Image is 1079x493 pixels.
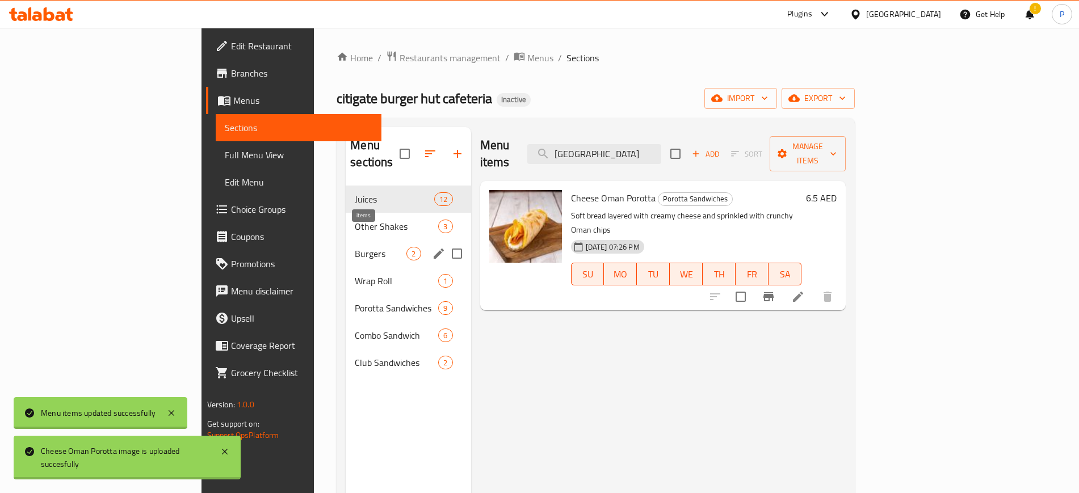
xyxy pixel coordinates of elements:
div: items [438,328,452,342]
span: Get support on: [207,416,259,431]
a: Upsell [206,305,381,332]
button: import [704,88,777,109]
span: Menu disclaimer [231,284,372,298]
span: Sections [566,51,599,65]
span: TH [707,266,731,283]
h2: Menu items [480,137,514,171]
div: items [438,274,452,288]
a: Support.OpsPlatform [207,428,279,443]
span: 2 [439,357,452,368]
div: Burgers2edit [346,240,471,267]
button: TH [703,263,736,285]
button: FR [736,263,769,285]
span: Porotta Sandwiches [658,192,732,205]
button: Manage items [770,136,846,171]
div: items [434,192,452,206]
li: / [505,51,509,65]
button: Add section [444,140,471,167]
span: Menus [527,51,553,65]
span: Select all sections [393,142,417,166]
a: Sections [216,114,381,141]
p: Soft bread layered with creamy cheese and sprinkled with crunchy Oman chips [571,209,802,237]
a: Grocery Checklist [206,359,381,386]
span: SU [576,266,600,283]
a: Menu disclaimer [206,277,381,305]
span: 6 [439,330,452,341]
span: Club Sandwiches [355,356,438,369]
a: Menus [514,50,553,65]
span: 9 [439,303,452,314]
span: 1.0.0 [237,397,254,412]
span: Branches [231,66,372,80]
span: Upsell [231,311,372,325]
span: 2 [407,248,420,259]
span: Porotta Sandwiches [355,301,438,315]
span: Other Shakes [355,220,438,233]
span: 12 [435,194,452,205]
button: Branch-specific-item [755,283,782,310]
button: delete [814,283,841,310]
div: items [438,220,452,233]
li: / [558,51,562,65]
a: Coupons [206,223,381,250]
div: Combo Sandwich6 [346,322,471,349]
span: Select to update [729,285,753,309]
div: items [438,301,452,315]
span: SA [773,266,797,283]
span: Select section first [724,145,770,163]
span: import [713,91,768,106]
a: Edit menu item [791,290,805,304]
span: Sort sections [417,140,444,167]
a: Branches [206,60,381,87]
div: Juices12 [346,186,471,213]
nav: breadcrumb [337,50,855,65]
div: items [438,356,452,369]
span: Version: [207,397,235,412]
span: 1 [439,276,452,286]
span: Manage items [779,140,837,168]
img: Cheese Oman Porotta [489,190,562,263]
span: Grocery Checklist [231,366,372,380]
button: MO [604,263,637,285]
a: Promotions [206,250,381,277]
div: Porotta Sandwiches [658,192,733,206]
div: Other Shakes3 [346,213,471,240]
div: Cheese Oman Porotta image is uploaded succesfully [41,445,209,470]
div: Club Sandwiches2 [346,349,471,376]
span: MO [608,266,632,283]
button: edit [430,245,447,262]
div: Porotta Sandwiches9 [346,294,471,322]
span: FR [740,266,764,283]
span: Menus [233,94,372,107]
button: WE [670,263,703,285]
span: export [791,91,846,106]
span: Coupons [231,230,372,243]
a: Edit Menu [216,168,381,196]
span: Edit Restaurant [231,39,372,53]
button: export [782,88,855,109]
button: TU [637,263,670,285]
span: Add item [687,145,724,163]
a: Restaurants management [386,50,501,65]
button: Add [687,145,724,163]
span: Wrap Roll [355,274,438,288]
button: SU [571,263,604,285]
div: Wrap Roll1 [346,267,471,294]
a: Choice Groups [206,196,381,223]
span: Cheese Oman Porotta [571,189,656,207]
span: Juices [355,192,434,206]
div: Menu items updated successfully [41,407,156,419]
a: Full Menu View [216,141,381,168]
a: Coverage Report [206,332,381,359]
span: [DATE] 07:26 PM [581,242,644,252]
h6: 6.5 AED [806,190,837,206]
span: WE [674,266,698,283]
span: citigate burger hut cafeteria [337,86,492,111]
span: Sections [225,121,372,134]
span: Coverage Report [231,339,372,352]
span: Add [690,148,721,161]
span: Burgers [355,247,406,260]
